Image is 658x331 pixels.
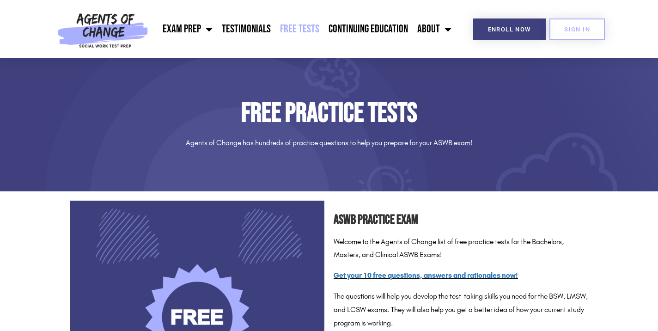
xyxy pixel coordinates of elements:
a: SIGN IN [549,18,605,40]
a: Exam Prep [158,18,217,41]
span: Enroll Now [488,26,531,32]
h2: ASWB Practice Exam [334,210,588,231]
h1: Free Practice Tests [70,100,588,127]
a: Enroll Now [473,18,546,40]
a: Testimonials [217,18,275,41]
a: Free Tests [275,18,324,41]
a: About [413,18,456,41]
a: Get your 10 free questions, answers and rationales now! [334,271,518,280]
span: SIGN IN [564,26,590,32]
a: Continuing Education [324,18,413,41]
p: Welcome to the Agents of Change list of free practice tests for the Bachelors, Masters, and Clini... [334,235,588,262]
nav: Menu [152,18,456,41]
p: Agents of Change has hundreds of practice questions to help you prepare for your ASWB exam! [70,136,588,150]
p: The questions will help you develop the test-taking skills you need for the BSW, LMSW, and LCSW e... [334,290,588,330]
